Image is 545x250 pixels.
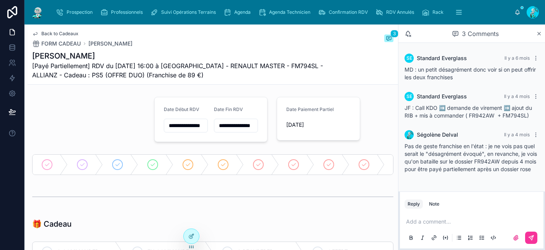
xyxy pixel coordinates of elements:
[41,31,78,37] span: Back to Cadeaux
[406,55,412,61] span: SE
[405,143,537,172] span: Pas de geste franchise en l'état : je ne vois pas quel serait le "désagrément évoqué", en revanch...
[54,5,98,19] a: Prospection
[67,9,93,15] span: Prospection
[214,106,243,112] span: Date Fin RDV
[31,6,44,18] img: App logo
[286,121,354,129] span: [DATE]
[286,106,334,112] span: Date Paiement Partiel
[88,40,132,47] a: [PERSON_NAME]
[316,5,373,19] a: Confirmation RDV
[148,5,221,19] a: Suivi Opérations Terrains
[432,9,444,15] span: Rack
[417,93,467,100] span: Standard Everglass
[32,31,78,37] a: Back to Cadeaux
[373,5,419,19] a: RDV Annulés
[234,9,251,15] span: Agenda
[419,5,449,19] a: Rack
[405,105,532,119] span: JF : Call KDO ➡️ demande de virement ➡️ ajout du RIB + mis à commander ( FR942AW + FM794SL)
[111,9,143,15] span: Professionnels
[386,9,414,15] span: RDV Annulés
[405,66,536,80] span: MD : un petit désagrément donc voir si on peut offrir les deux franchises
[32,61,336,80] span: [Payé Partiellement] RDV du [DATE] 16:00 à [GEOGRAPHIC_DATA] - RENAULT MASTER - FM794SL - ALLIANZ...
[51,4,514,21] div: scrollable content
[417,131,458,139] span: Ségolène Delval
[256,5,316,19] a: Agenda Technicien
[390,30,398,38] span: 3
[41,40,81,47] span: FORM CADEAU
[504,132,530,137] span: Il y a 4 mois
[406,93,412,100] span: SE
[405,199,423,209] button: Reply
[269,9,310,15] span: Agenda Technicien
[32,51,336,61] h1: [PERSON_NAME]
[462,29,499,38] span: 3 Comments
[221,5,256,19] a: Agenda
[161,9,216,15] span: Suivi Opérations Terrains
[32,40,81,47] a: FORM CADEAU
[417,54,467,62] span: Standard Everglass
[164,106,199,112] span: Date Début RDV
[426,199,442,209] button: Note
[384,34,393,44] button: 3
[98,5,148,19] a: Professionnels
[32,219,72,229] h1: 🎁 Cadeau
[429,201,439,207] div: Note
[329,9,368,15] span: Confirmation RDV
[504,93,530,99] span: Il y a 4 mois
[504,55,530,61] span: Il y a 6 mois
